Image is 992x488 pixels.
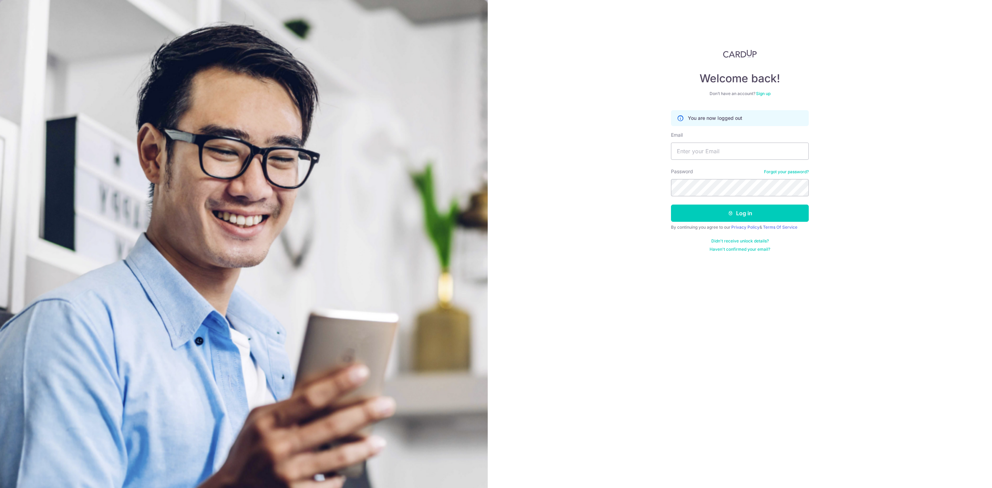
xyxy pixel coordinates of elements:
label: Password [671,168,693,175]
input: Enter your Email [671,143,809,160]
a: Terms Of Service [763,225,797,230]
a: Haven't confirmed your email? [710,247,770,252]
p: You are now logged out [688,115,742,122]
button: Log in [671,205,809,222]
div: Don’t have an account? [671,91,809,96]
div: By continuing you agree to our & [671,225,809,230]
img: CardUp Logo [723,50,757,58]
label: Email [671,132,683,138]
a: Forgot your password? [764,169,809,175]
a: Sign up [756,91,771,96]
a: Privacy Policy [731,225,759,230]
h4: Welcome back! [671,72,809,85]
a: Didn't receive unlock details? [711,238,769,244]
